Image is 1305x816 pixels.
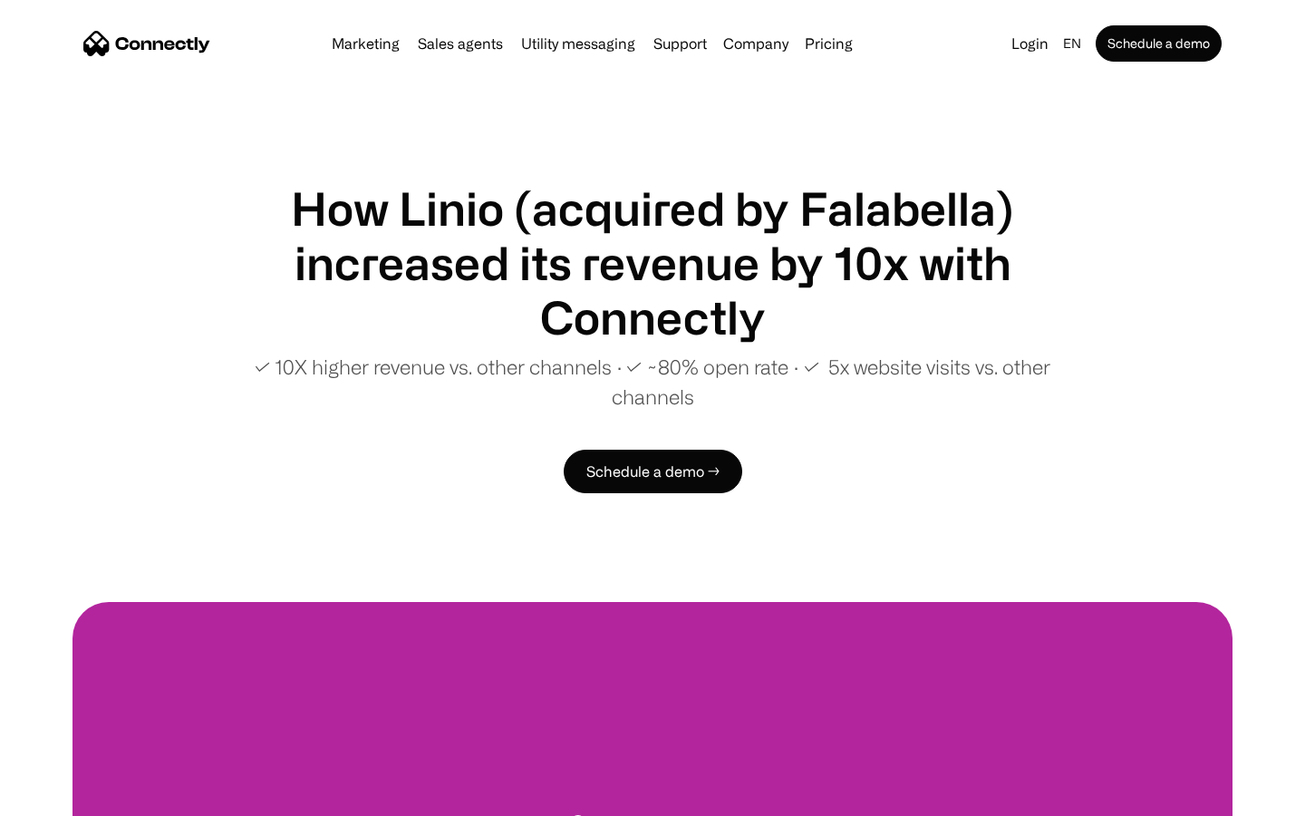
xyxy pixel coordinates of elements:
[1063,31,1081,56] div: en
[36,784,109,810] ul: Language list
[718,31,794,56] div: Company
[1056,31,1092,56] div: en
[324,36,407,51] a: Marketing
[514,36,643,51] a: Utility messaging
[646,36,714,51] a: Support
[411,36,510,51] a: Sales agents
[723,31,788,56] div: Company
[564,450,742,493] a: Schedule a demo →
[217,352,1087,412] p: ✓ 10X higher revenue vs. other channels ∙ ✓ ~80% open rate ∙ ✓ 5x website visits vs. other channels
[217,181,1087,345] h1: How Linio (acquired by Falabella) increased its revenue by 10x with Connectly
[18,782,109,810] aside: Language selected: English
[1096,25,1222,62] a: Schedule a demo
[797,36,860,51] a: Pricing
[1004,31,1056,56] a: Login
[83,30,210,57] a: home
